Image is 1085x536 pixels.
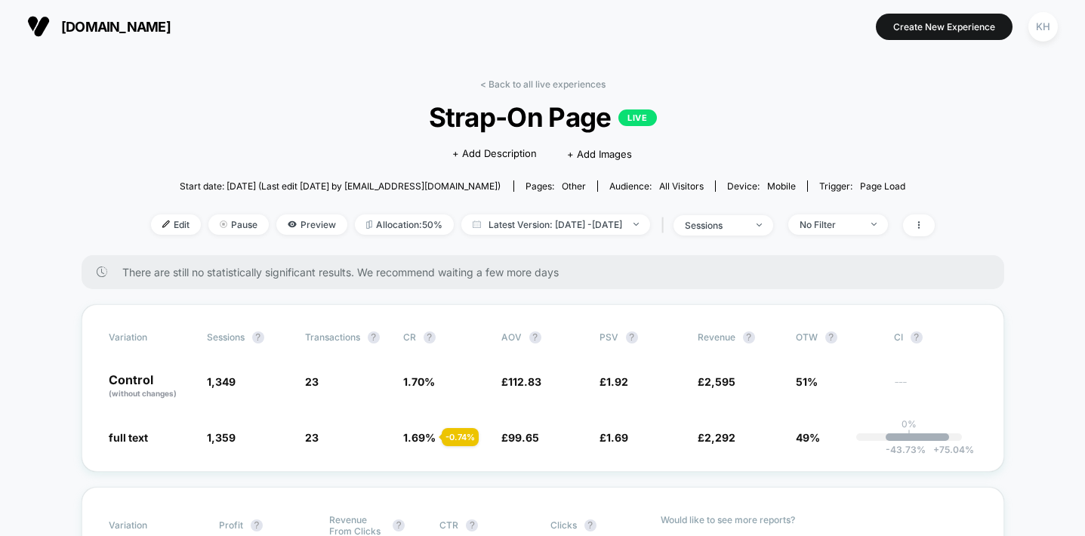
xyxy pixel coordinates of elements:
span: 49% [796,431,820,444]
button: ? [393,519,405,531]
img: end [633,223,639,226]
span: CR [403,331,416,343]
button: ? [825,331,837,343]
img: calendar [473,220,481,228]
span: Device: [715,180,807,192]
span: All Visitors [659,180,704,192]
span: There are still no statistically significant results. We recommend waiting a few more days [122,266,974,279]
div: Audience: [609,180,704,192]
span: £ [600,431,628,444]
button: KH [1024,11,1062,42]
span: Variation [109,331,192,343]
span: mobile [767,180,796,192]
button: ? [626,331,638,343]
span: 2,595 [704,375,735,388]
span: PSV [600,331,618,343]
span: -43.73 % [886,444,926,455]
span: CI [894,331,977,343]
span: 23 [305,375,319,388]
span: 2,292 [704,431,735,444]
span: 23 [305,431,319,444]
span: Revenue [698,331,735,343]
span: £ [501,375,541,388]
span: (without changes) [109,389,177,398]
span: + Add Images [567,148,632,160]
img: rebalance [366,220,372,229]
button: ? [743,331,755,343]
span: 51% [796,375,818,388]
span: Strap-On Page [190,101,895,133]
span: 75.04 % [926,444,974,455]
span: 1.69 [606,431,628,444]
span: Allocation: 50% [355,214,454,235]
div: Trigger: [819,180,905,192]
span: 112.83 [508,375,541,388]
img: end [871,223,877,226]
span: + [933,444,939,455]
button: [DOMAIN_NAME] [23,14,175,39]
a: < Back to all live experiences [480,79,606,90]
p: | [908,430,911,441]
span: Sessions [207,331,245,343]
button: ? [529,331,541,343]
span: 1.69 % [403,431,436,444]
span: other [562,180,586,192]
p: LIVE [618,109,656,126]
span: Edit [151,214,201,235]
img: end [220,220,227,228]
img: edit [162,220,170,228]
span: [DOMAIN_NAME] [61,19,171,35]
span: Profit [219,519,243,531]
span: AOV [501,331,522,343]
p: 0% [902,418,917,430]
img: Visually logo [27,15,50,38]
img: end [757,223,762,226]
button: ? [466,519,478,531]
span: full text [109,431,148,444]
div: No Filter [800,219,860,230]
span: 1.92 [606,375,628,388]
span: + Add Description [452,146,537,162]
span: OTW [796,331,879,343]
span: Page Load [860,180,905,192]
span: Start date: [DATE] (Last edit [DATE] by [EMAIL_ADDRESS][DOMAIN_NAME]) [180,180,501,192]
span: 1,349 [207,375,236,388]
span: £ [501,431,539,444]
div: sessions [685,220,745,231]
span: £ [600,375,628,388]
span: Pause [208,214,269,235]
div: - 0.74 % [442,428,479,446]
div: KH [1028,12,1058,42]
button: ? [584,519,596,531]
span: Transactions [305,331,360,343]
button: ? [251,519,263,531]
span: 1.70 % [403,375,435,388]
button: ? [252,331,264,343]
span: 99.65 [508,431,539,444]
span: CTR [439,519,458,531]
button: ? [368,331,380,343]
div: Pages: [526,180,586,192]
button: Create New Experience [876,14,1013,40]
span: Preview [276,214,347,235]
p: Would like to see more reports? [661,514,977,525]
span: Clicks [550,519,577,531]
span: --- [894,377,977,399]
span: Latest Version: [DATE] - [DATE] [461,214,650,235]
span: | [658,214,674,236]
p: Control [109,374,192,399]
span: £ [698,431,735,444]
button: ? [424,331,436,343]
span: £ [698,375,735,388]
button: ? [911,331,923,343]
span: 1,359 [207,431,236,444]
